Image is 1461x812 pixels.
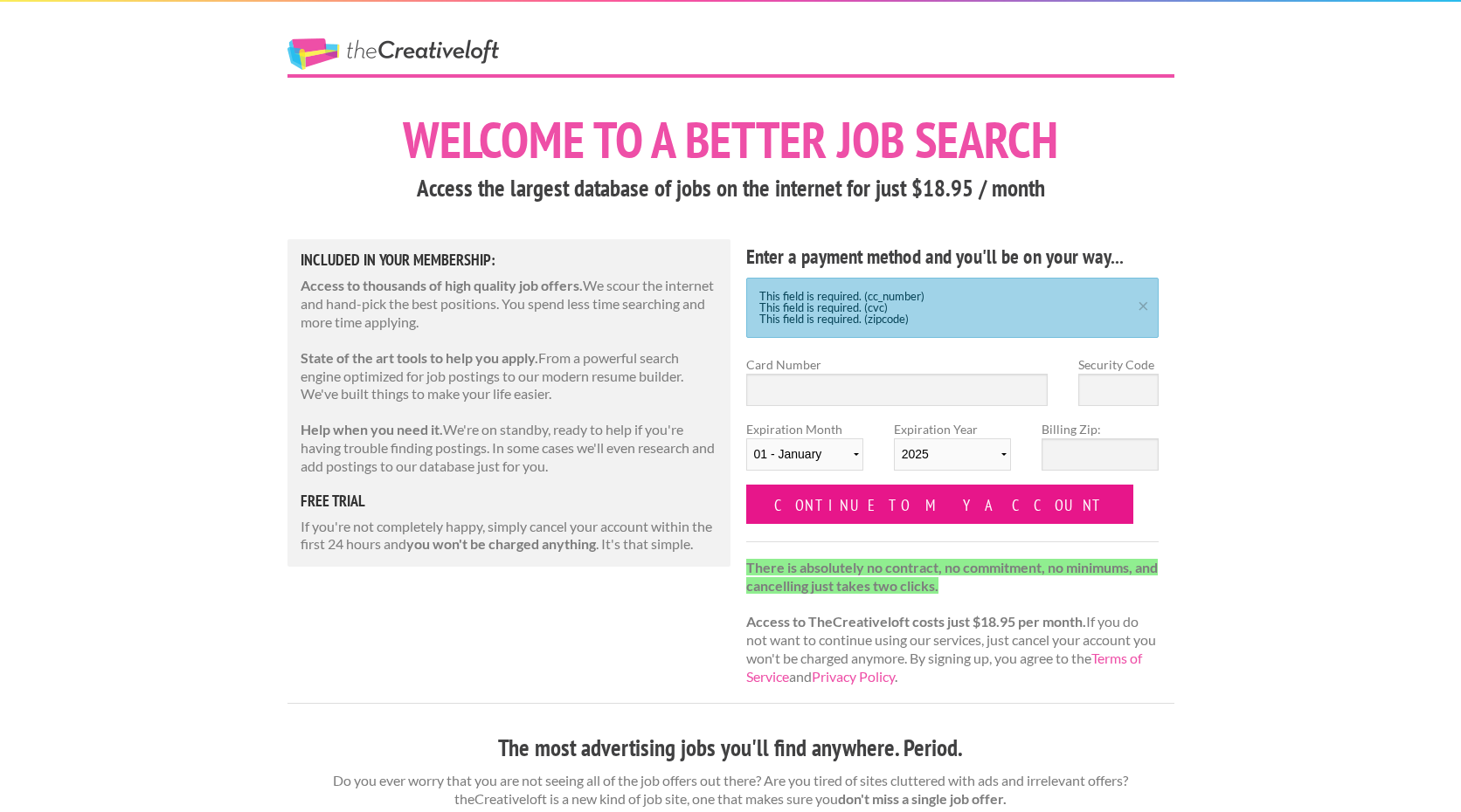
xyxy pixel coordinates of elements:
h5: Included in Your Membership: [301,252,718,268]
label: Card Number [746,355,1049,374]
p: If you do not want to continue using our services, just cancel your account you won't be charged ... [746,559,1160,686]
div: This field is required. (cc_number) This field is required. (cvc) This field is required. (zipcode) [746,278,1160,338]
a: Terms of Service [746,650,1142,685]
label: Security Code [1078,355,1159,374]
select: Expiration Month [746,438,863,471]
label: Expiration Year [894,420,1011,485]
a: × [1132,298,1154,309]
strong: don't miss a single job offer. [838,790,1007,807]
h1: Welcome to a better job search [287,114,1174,165]
h3: The most advertising jobs you'll find anywhere. Period. [287,732,1174,765]
strong: State of the art tools to help you apply. [301,349,538,366]
p: We're on standby, ready to help if you're having trouble finding postings. In some cases we'll ev... [301,421,718,475]
h4: Enter a payment method and you'll be on your way... [746,243,1160,271]
label: Expiration Month [746,420,863,485]
strong: Access to TheCreativeloft costs just $18.95 per month. [746,613,1086,630]
strong: Access to thousands of high quality job offers. [301,277,583,293]
strong: Help when you need it. [301,421,443,437]
p: From a powerful search engine optimized for job postings to our modern resume builder. We've buil... [301,349,718,403]
a: The Creative Loft [287,38,499,70]
input: Continue to my account [746,485,1134,524]
strong: you won't be charged anything [406,535,596,552]
p: We scour the internet and hand-pick the best positions. You spend less time searching and more ti... [301,277,718,331]
h5: free trial [301,493,718,509]
select: Expiration Year [894,438,1011,471]
h3: Access the largest database of jobs on the internet for just $18.95 / month [287,172,1174,205]
strong: There is absolutely no contract, no commitment, no minimums, and cancelling just takes two clicks. [746,559,1158,594]
p: If you're not completely happy, simply cancel your account within the first 24 hours and . It's t... [301,518,718,554]
a: Privacy Policy [812,668,895,685]
label: Billing Zip: [1042,420,1159,438]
